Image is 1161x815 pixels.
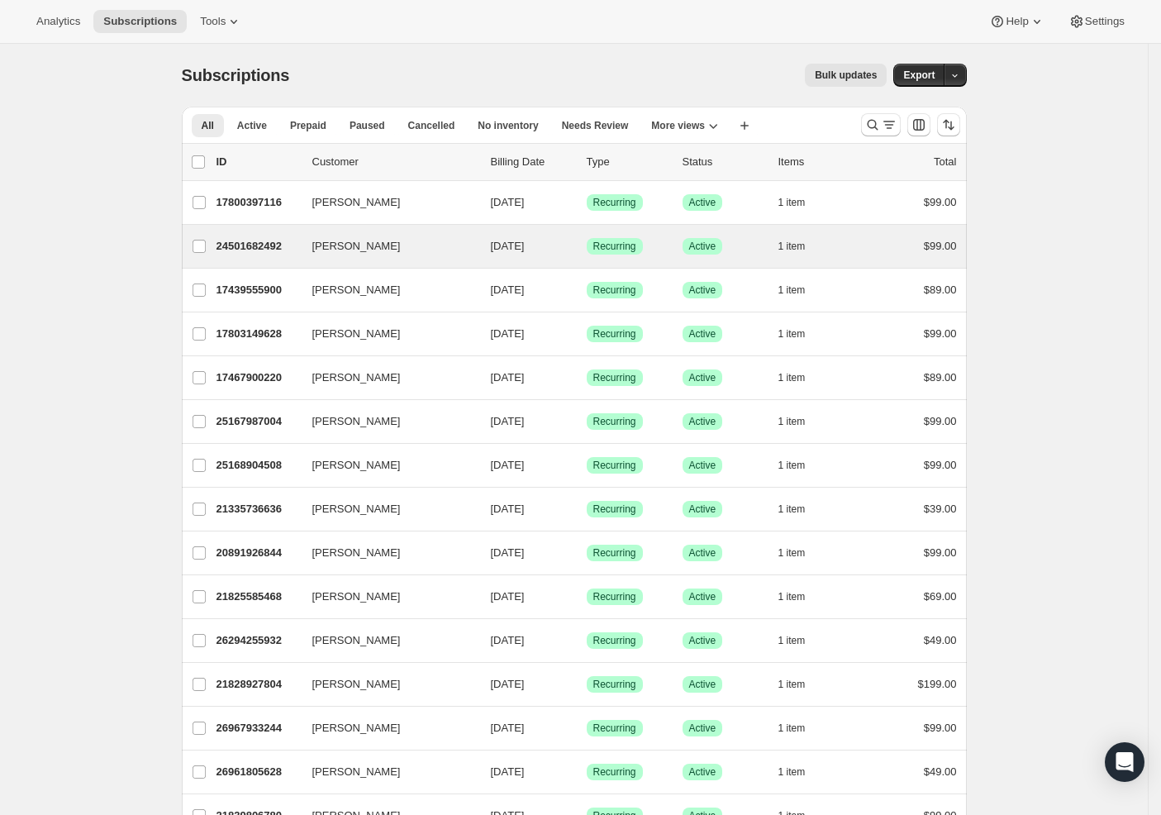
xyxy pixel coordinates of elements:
span: Recurring [593,503,636,516]
span: Recurring [593,415,636,428]
span: [PERSON_NAME] [312,238,401,255]
span: Recurring [593,590,636,603]
div: 21828927804[PERSON_NAME][DATE]SuccessRecurringSuccessActive1 item$199.00 [216,673,957,696]
span: Active [689,722,716,735]
span: Active [689,678,716,691]
span: More views [651,119,705,132]
span: [DATE] [491,459,525,471]
span: [DATE] [491,546,525,559]
button: 1 item [778,585,824,608]
div: 26967933244[PERSON_NAME][DATE]SuccessRecurringSuccessActive1 item$99.00 [216,717,957,740]
p: 24501682492 [216,238,299,255]
span: [DATE] [491,634,525,646]
p: 25168904508 [216,457,299,474]
button: Tools [190,10,252,33]
span: $99.00 [924,240,957,252]
span: $49.00 [924,634,957,646]
span: Active [689,327,716,341]
div: 17800397116[PERSON_NAME][DATE]SuccessRecurringSuccessActive1 item$99.00 [216,191,957,214]
p: 17800397116 [216,194,299,211]
div: 24501682492[PERSON_NAME][DATE]SuccessRecurringSuccessActive1 item$99.00 [216,235,957,258]
p: 17803149628 [216,326,299,342]
span: Export [903,69,935,82]
span: $39.00 [924,503,957,515]
button: 1 item [778,322,824,346]
span: Subscriptions [182,66,290,84]
p: Status [683,154,765,170]
span: [PERSON_NAME] [312,194,401,211]
span: Active [689,415,716,428]
span: $89.00 [924,371,957,384]
button: 1 item [778,191,824,214]
button: [PERSON_NAME] [302,452,468,479]
span: 1 item [778,678,806,691]
span: 1 item [778,590,806,603]
button: [PERSON_NAME] [302,233,468,260]
span: [DATE] [491,722,525,734]
span: No inventory [478,119,538,132]
span: $99.00 [924,327,957,340]
button: Search and filter results [861,113,901,136]
span: [PERSON_NAME] [312,413,401,430]
span: [DATE] [491,240,525,252]
button: 1 item [778,366,824,389]
span: Needs Review [562,119,629,132]
div: 25167987004[PERSON_NAME][DATE]SuccessRecurringSuccessActive1 item$99.00 [216,410,957,433]
div: 26294255932[PERSON_NAME][DATE]SuccessRecurringSuccessActive1 item$49.00 [216,629,957,652]
div: Items [778,154,861,170]
span: 1 item [778,240,806,253]
span: [DATE] [491,590,525,603]
span: $99.00 [924,196,957,208]
span: [PERSON_NAME] [312,501,401,517]
span: Recurring [593,634,636,647]
span: Tools [200,15,226,28]
div: 21335736636[PERSON_NAME][DATE]SuccessRecurringSuccessActive1 item$39.00 [216,498,957,521]
p: 25167987004 [216,413,299,430]
span: [PERSON_NAME] [312,764,401,780]
span: Active [689,634,716,647]
div: 17439555900[PERSON_NAME][DATE]SuccessRecurringSuccessActive1 item$89.00 [216,279,957,302]
button: 1 item [778,279,824,302]
button: Create new view [731,114,758,137]
span: 1 item [778,459,806,472]
span: [DATE] [491,371,525,384]
button: [PERSON_NAME] [302,627,468,654]
p: Billing Date [491,154,573,170]
span: Active [237,119,267,132]
span: $99.00 [924,415,957,427]
span: [PERSON_NAME] [312,457,401,474]
button: [PERSON_NAME] [302,540,468,566]
span: $89.00 [924,284,957,296]
span: [DATE] [491,284,525,296]
span: Subscriptions [103,15,177,28]
button: Customize table column order and visibility [907,113,930,136]
div: 17803149628[PERSON_NAME][DATE]SuccessRecurringSuccessActive1 item$99.00 [216,322,957,346]
button: [PERSON_NAME] [302,408,468,435]
span: Active [689,284,716,297]
span: [DATE] [491,196,525,208]
span: Recurring [593,678,636,691]
span: [PERSON_NAME] [312,282,401,298]
span: [PERSON_NAME] [312,632,401,649]
p: 26961805628 [216,764,299,780]
span: Settings [1085,15,1125,28]
p: 21335736636 [216,501,299,517]
span: All [202,119,214,132]
button: 1 item [778,760,824,784]
span: Active [689,240,716,253]
button: [PERSON_NAME] [302,321,468,347]
button: [PERSON_NAME] [302,277,468,303]
div: 21825585468[PERSON_NAME][DATE]SuccessRecurringSuccessActive1 item$69.00 [216,585,957,608]
span: [PERSON_NAME] [312,545,401,561]
button: Analytics [26,10,90,33]
span: Recurring [593,196,636,209]
span: 1 item [778,765,806,779]
button: Settings [1059,10,1135,33]
span: $99.00 [924,459,957,471]
button: More views [641,114,728,137]
button: [PERSON_NAME] [302,189,468,216]
button: 1 item [778,498,824,521]
span: [DATE] [491,327,525,340]
button: [PERSON_NAME] [302,584,468,610]
span: $99.00 [924,722,957,734]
